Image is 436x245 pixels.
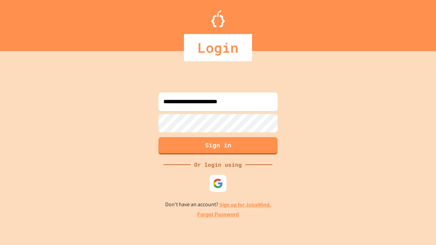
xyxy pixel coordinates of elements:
button: Sign in [158,137,278,154]
div: Login [184,34,252,61]
img: google-icon.svg [213,178,223,189]
div: Or login using [191,161,245,169]
a: Sign up for JuiceMind. [219,201,271,208]
p: Don't have an account? [165,200,271,209]
img: Logo.svg [211,10,225,27]
a: Forgot Password [197,211,239,219]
